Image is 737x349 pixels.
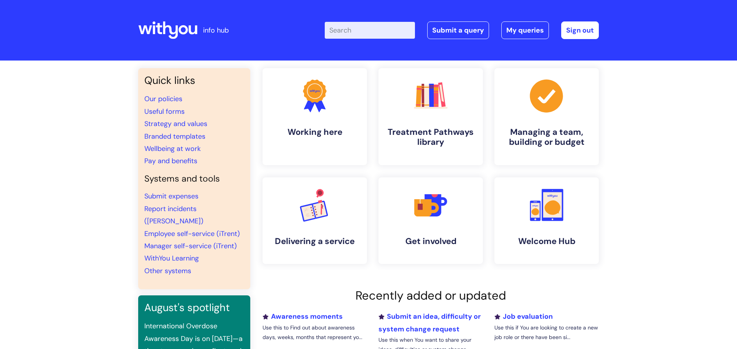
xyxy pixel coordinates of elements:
[144,301,244,314] h3: August's spotlight
[269,127,361,137] h4: Working here
[501,236,593,246] h4: Welcome Hub
[325,22,415,39] input: Search
[144,74,244,87] h3: Quick links
[385,236,477,246] h4: Get involved
[144,241,237,251] a: Manager self-service (iTrent)
[494,312,553,321] a: Job evaluation
[144,107,185,116] a: Useful forms
[144,204,203,226] a: Report incidents ([PERSON_NAME])
[263,323,367,342] p: Use this to Find out about awareness days, weeks, months that represent yo...
[494,177,599,264] a: Welcome Hub
[494,68,599,165] a: Managing a team, building or budget
[144,132,205,141] a: Branded templates
[263,177,367,264] a: Delivering a service
[427,21,489,39] a: Submit a query
[385,127,477,147] h4: Treatment Pathways library
[501,21,549,39] a: My queries
[203,24,229,36] p: info hub
[144,192,198,201] a: Submit expenses
[501,127,593,147] h4: Managing a team, building or budget
[144,266,191,275] a: Other systems
[144,144,201,153] a: Wellbeing at work
[378,68,483,165] a: Treatment Pathways library
[144,174,244,184] h4: Systems and tools
[263,312,343,321] a: Awareness moments
[144,156,197,165] a: Pay and benefits
[325,21,599,39] div: | -
[144,229,240,238] a: Employee self-service (iTrent)
[269,236,361,246] h4: Delivering a service
[144,94,182,103] a: Our policies
[378,177,483,264] a: Get involved
[494,323,599,342] p: Use this if You are looking to create a new job role or there have been si...
[378,312,481,333] a: Submit an idea, difficulty or system change request
[144,119,207,128] a: Strategy and values
[561,21,599,39] a: Sign out
[144,254,199,263] a: WithYou Learning
[263,68,367,165] a: Working here
[263,288,599,303] h2: Recently added or updated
